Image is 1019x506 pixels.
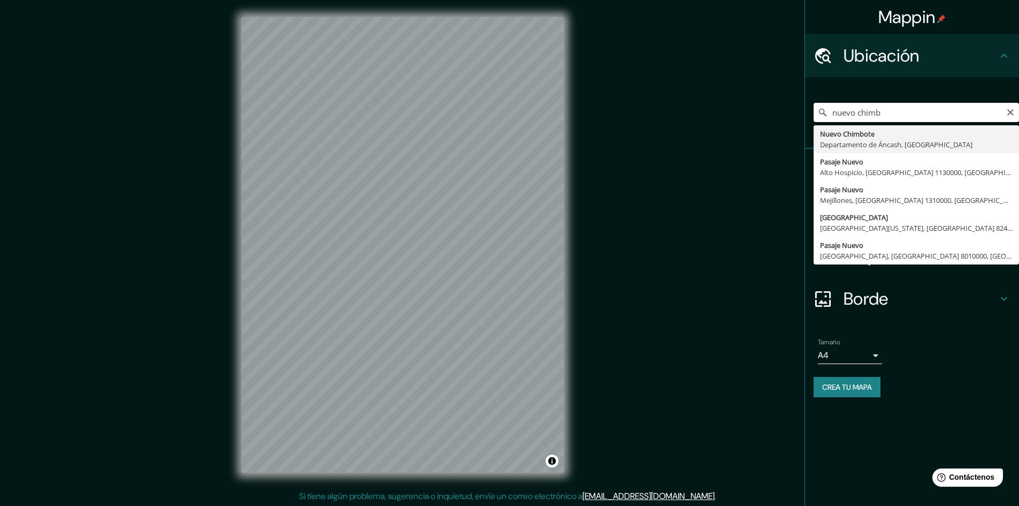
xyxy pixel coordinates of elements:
font: Pasaje Nuevo [820,185,863,194]
font: . [718,490,720,502]
font: Pasaje Nuevo [820,157,863,167]
font: Ubicación [844,44,920,67]
button: Claro [1006,107,1015,117]
button: Crea tu mapa [814,377,880,397]
a: [EMAIL_ADDRESS][DOMAIN_NAME] [583,490,715,502]
img: pin-icon.png [937,14,946,23]
div: Estilo [805,192,1019,235]
font: . [716,490,718,502]
font: Pasaje Nuevo [820,240,863,250]
font: Nuevo Chimbote [820,129,875,139]
div: Disposición [805,235,1019,277]
canvas: Mapa [242,17,564,473]
font: Mappin [878,6,936,28]
font: [GEOGRAPHIC_DATA] [820,213,888,222]
iframe: Lanzador de widgets de ayuda [924,464,1007,494]
font: A4 [818,350,829,361]
div: Patas [805,149,1019,192]
font: . [715,490,716,502]
font: Crea tu mapa [822,382,872,392]
font: Departamento de Áncash, [GEOGRAPHIC_DATA] [820,140,972,149]
font: Borde [844,288,888,310]
div: Ubicación [805,34,1019,77]
div: Borde [805,277,1019,320]
button: Activar o desactivar atribución [546,455,558,467]
div: A4 [818,347,882,364]
input: Elige tu ciudad o zona [814,103,1019,122]
font: Si tiene algún problema, sugerencia o inquietud, envíe un correo electrónico a [299,490,583,502]
font: Tamaño [818,338,840,346]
